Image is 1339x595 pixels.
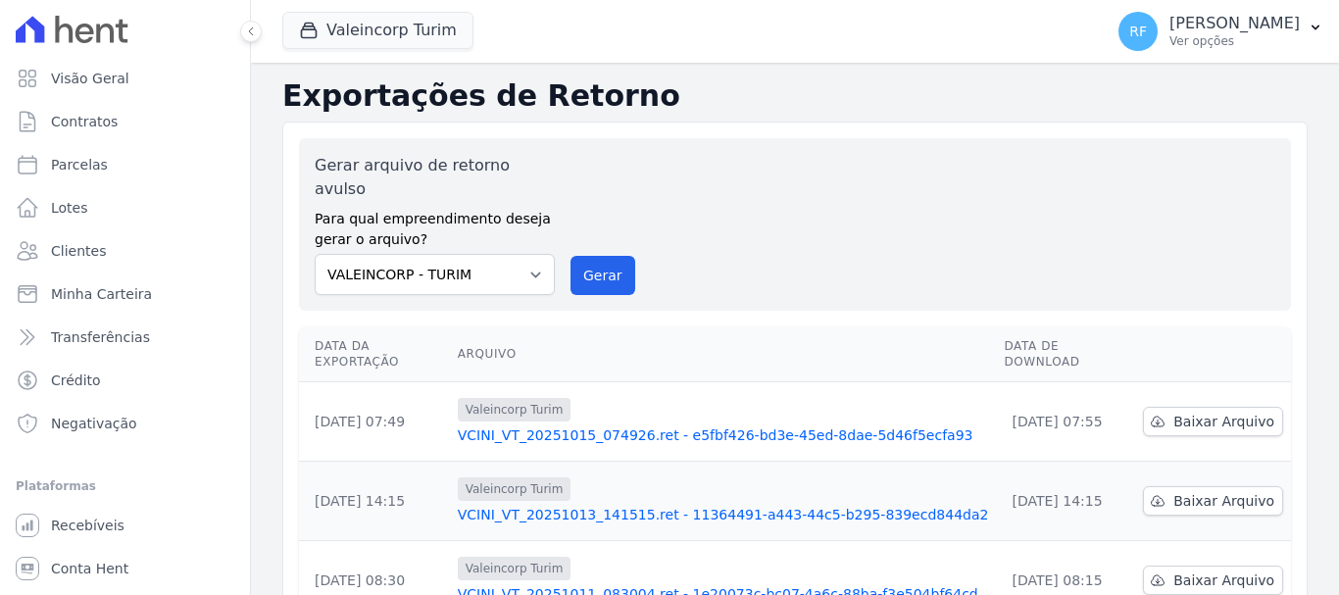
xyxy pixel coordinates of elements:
[315,154,555,201] label: Gerar arquivo de retorno avulso
[996,462,1135,541] td: [DATE] 14:15
[1173,412,1274,431] span: Baixar Arquivo
[282,12,473,49] button: Valeincorp Turim
[1169,33,1300,49] p: Ver opções
[299,462,450,541] td: [DATE] 14:15
[458,477,571,501] span: Valeincorp Turim
[8,549,242,588] a: Conta Hent
[8,59,242,98] a: Visão Geral
[8,145,242,184] a: Parcelas
[1129,25,1147,38] span: RF
[1143,486,1283,516] a: Baixar Arquivo
[1169,14,1300,33] p: [PERSON_NAME]
[458,398,571,421] span: Valeincorp Turim
[299,382,450,462] td: [DATE] 07:49
[1103,4,1339,59] button: RF [PERSON_NAME] Ver opções
[51,284,152,304] span: Minha Carteira
[458,505,989,524] a: VCINI_VT_20251013_141515.ret - 11364491-a443-44c5-b295-839ecd844da2
[51,241,106,261] span: Clientes
[51,371,101,390] span: Crédito
[8,404,242,443] a: Negativação
[299,326,450,382] th: Data da Exportação
[51,559,128,578] span: Conta Hent
[51,516,124,535] span: Recebíveis
[8,231,242,271] a: Clientes
[8,506,242,545] a: Recebíveis
[51,198,88,218] span: Lotes
[282,78,1308,114] h2: Exportações de Retorno
[570,256,635,295] button: Gerar
[51,69,129,88] span: Visão Geral
[51,112,118,131] span: Contratos
[16,474,234,498] div: Plataformas
[8,361,242,400] a: Crédito
[51,327,150,347] span: Transferências
[8,274,242,314] a: Minha Carteira
[1173,570,1274,590] span: Baixar Arquivo
[450,326,997,382] th: Arquivo
[996,382,1135,462] td: [DATE] 07:55
[458,425,989,445] a: VCINI_VT_20251015_074926.ret - e5fbf426-bd3e-45ed-8dae-5d46f5ecfa93
[1173,491,1274,511] span: Baixar Arquivo
[458,557,571,580] span: Valeincorp Turim
[1143,407,1283,436] a: Baixar Arquivo
[8,102,242,141] a: Contratos
[8,318,242,357] a: Transferências
[8,188,242,227] a: Lotes
[51,155,108,174] span: Parcelas
[315,201,555,250] label: Para qual empreendimento deseja gerar o arquivo?
[1143,566,1283,595] a: Baixar Arquivo
[51,414,137,433] span: Negativação
[996,326,1135,382] th: Data de Download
